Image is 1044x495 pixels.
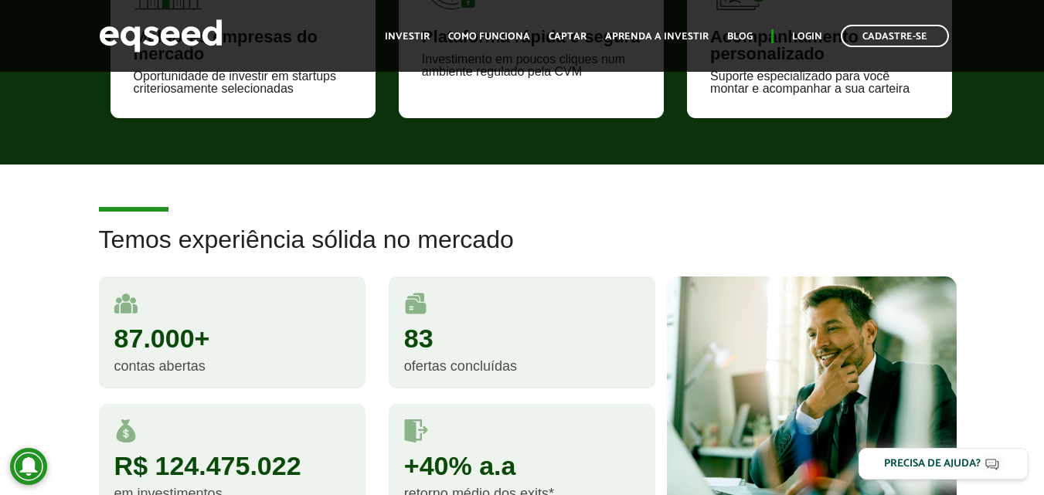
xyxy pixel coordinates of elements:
[385,32,430,42] a: Investir
[114,292,138,315] img: user.svg
[404,453,640,479] div: +40% a.a
[404,325,640,351] div: 83
[134,70,352,95] div: Oportunidade de investir em startups criteriosamente selecionadas
[99,226,946,276] h2: Temos experiência sólida no mercado
[114,359,350,373] div: contas abertas
[99,15,223,56] img: EqSeed
[710,70,929,95] div: Suporte especializado para você montar e acompanhar a sua carteira
[605,32,709,42] a: Aprenda a investir
[727,32,753,42] a: Blog
[404,292,427,315] img: rodadas.svg
[792,32,822,42] a: Login
[448,32,530,42] a: Como funciona
[841,25,949,47] a: Cadastre-se
[114,325,350,351] div: 87.000+
[114,419,138,442] img: money.svg
[404,359,640,373] div: ofertas concluídas
[549,32,587,42] a: Captar
[114,453,350,479] div: R$ 124.475.022
[404,419,428,442] img: saidas.svg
